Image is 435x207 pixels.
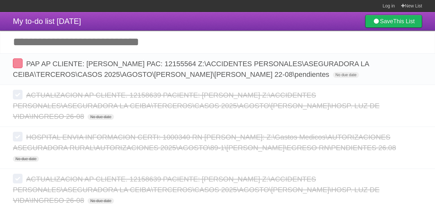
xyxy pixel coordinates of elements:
[13,133,398,152] span: HOSPITAL ENVIA INFORMACION CERTI: 1000340 RN [PERSON_NAME]: Z:\Gastos Medicos\AUTORIZACIONES ASEG...
[13,156,39,162] span: No due date
[13,60,369,78] span: PAP AP CLIENTE: [PERSON_NAME] PAC: 12155564 Z:\ACCIDENTES PERSONALES\ASEGURADORA LA CEIBA\TERCERO...
[13,90,23,99] label: Done
[13,174,23,183] label: Done
[13,91,380,120] span: ACTUALIZACION AP CLIENTE. 12158639 PACIENTE: [PERSON_NAME] Z:\ACCIDENTES PERSONALES\ASEGURADORA L...
[393,18,415,25] b: This List
[333,72,359,78] span: No due date
[13,132,23,141] label: Done
[365,15,422,28] a: SaveThis List
[88,198,114,204] span: No due date
[13,17,81,26] span: My to-do list [DATE]
[13,175,380,204] span: ACTUALIZACION AP CLIENTE. 12158639 PACIENTE: [PERSON_NAME] Z:\ACCIDENTES PERSONALES\ASEGURADORA L...
[13,58,23,68] label: Done
[88,114,114,120] span: No due date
